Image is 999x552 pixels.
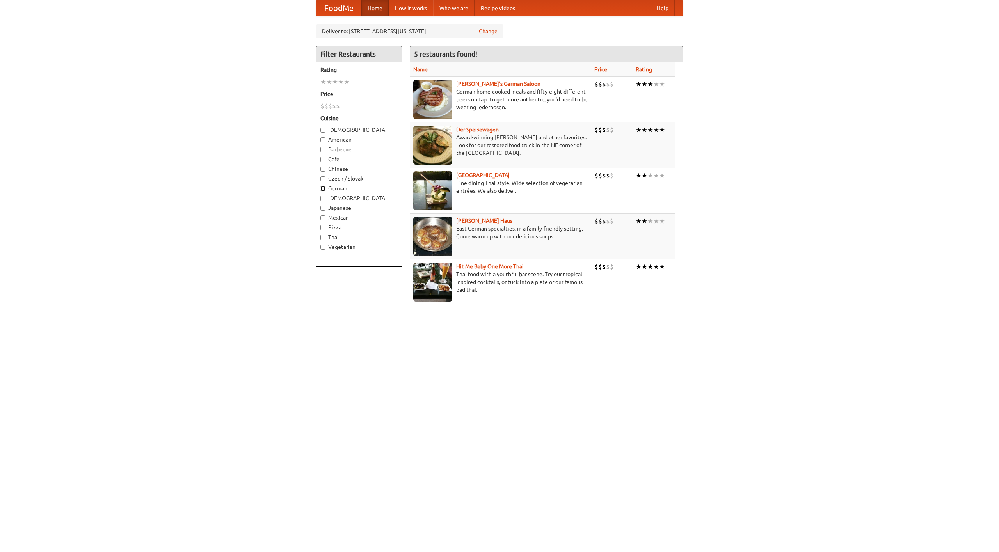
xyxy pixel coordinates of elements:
input: Mexican [320,215,325,220]
li: $ [594,217,598,225]
p: Fine dining Thai-style. Wide selection of vegetarian entrées. We also deliver. [413,179,588,195]
li: ★ [642,80,647,89]
li: ★ [647,171,653,180]
img: satay.jpg [413,171,452,210]
li: ★ [636,80,642,89]
img: kohlhaus.jpg [413,217,452,256]
li: ★ [659,217,665,225]
li: $ [610,80,614,89]
li: ★ [636,126,642,134]
h4: Filter Restaurants [316,46,402,62]
input: Czech / Slovak [320,176,325,181]
li: $ [610,263,614,271]
div: Deliver to: [STREET_ADDRESS][US_STATE] [316,24,503,38]
input: American [320,137,325,142]
li: ★ [344,78,350,86]
a: [PERSON_NAME] Haus [456,218,512,224]
li: $ [328,102,332,110]
input: Cafe [320,157,325,162]
label: Japanese [320,204,398,212]
label: Pizza [320,224,398,231]
li: ★ [338,78,344,86]
a: Home [361,0,389,16]
p: Award-winning [PERSON_NAME] and other favorites. Look for our restored food truck in the NE corne... [413,133,588,157]
input: Japanese [320,206,325,211]
a: How it works [389,0,433,16]
li: $ [606,217,610,225]
li: ★ [636,263,642,271]
a: Name [413,66,428,73]
li: $ [598,171,602,180]
li: ★ [642,217,647,225]
label: German [320,185,398,192]
label: Chinese [320,165,398,173]
li: $ [598,80,602,89]
li: ★ [647,217,653,225]
p: German home-cooked meals and fifty-eight different beers on tap. To get more authentic, you'd nee... [413,88,588,111]
li: $ [336,102,340,110]
li: $ [606,80,610,89]
li: $ [598,217,602,225]
li: $ [606,263,610,271]
a: Help [651,0,675,16]
li: ★ [642,171,647,180]
li: $ [610,126,614,134]
li: $ [602,171,606,180]
li: ★ [642,126,647,134]
li: ★ [647,80,653,89]
li: $ [332,102,336,110]
label: [DEMOGRAPHIC_DATA] [320,194,398,202]
li: $ [602,217,606,225]
label: [DEMOGRAPHIC_DATA] [320,126,398,134]
li: $ [324,102,328,110]
li: $ [602,263,606,271]
a: Hit Me Baby One More Thai [456,263,524,270]
li: ★ [653,263,659,271]
p: Thai food with a youthful bar scene. Try our tropical inspired cocktails, or tuck into a plate of... [413,270,588,294]
a: Price [594,66,607,73]
input: Pizza [320,225,325,230]
a: Change [479,27,498,35]
a: Der Speisewagen [456,126,499,133]
h5: Cuisine [320,114,398,122]
a: FoodMe [316,0,361,16]
li: ★ [659,171,665,180]
li: $ [602,80,606,89]
li: ★ [659,263,665,271]
ng-pluralize: 5 restaurants found! [414,50,477,58]
input: Vegetarian [320,245,325,250]
input: [DEMOGRAPHIC_DATA] [320,196,325,201]
li: ★ [659,126,665,134]
li: ★ [653,126,659,134]
input: German [320,186,325,191]
a: Who we are [433,0,475,16]
li: ★ [659,80,665,89]
li: ★ [320,78,326,86]
a: [PERSON_NAME]'s German Saloon [456,81,540,87]
h5: Rating [320,66,398,74]
li: $ [606,171,610,180]
label: Mexican [320,214,398,222]
a: [GEOGRAPHIC_DATA] [456,172,510,178]
li: $ [594,126,598,134]
li: $ [320,102,324,110]
input: Thai [320,235,325,240]
li: ★ [636,171,642,180]
li: $ [606,126,610,134]
a: Recipe videos [475,0,521,16]
li: ★ [653,171,659,180]
label: Thai [320,233,398,241]
li: ★ [647,263,653,271]
img: speisewagen.jpg [413,126,452,165]
li: ★ [326,78,332,86]
label: Cafe [320,155,398,163]
li: $ [594,263,598,271]
h5: Price [320,90,398,98]
li: ★ [647,126,653,134]
img: esthers.jpg [413,80,452,119]
li: $ [598,263,602,271]
li: $ [594,171,598,180]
